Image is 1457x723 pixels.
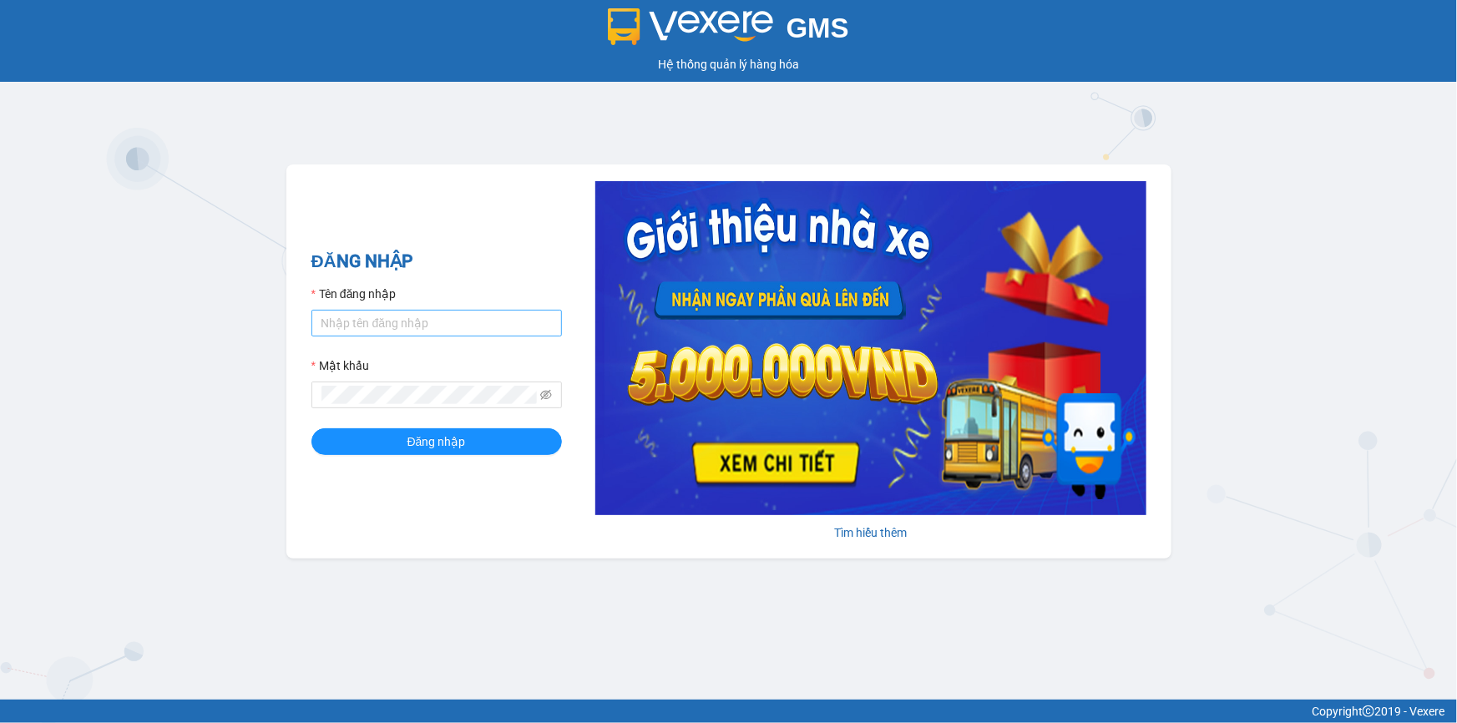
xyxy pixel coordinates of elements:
img: banner-0 [595,181,1146,515]
label: Tên đăng nhập [311,285,397,303]
div: Hệ thống quản lý hàng hóa [4,55,1453,73]
span: Đăng nhập [407,432,466,451]
button: Đăng nhập [311,428,562,455]
input: Tên đăng nhập [311,310,562,336]
div: Copyright 2019 - Vexere [13,702,1444,720]
img: logo 2 [608,8,773,45]
label: Mật khẩu [311,356,369,375]
a: GMS [608,25,849,38]
span: copyright [1363,705,1374,717]
span: eye-invisible [540,389,552,401]
div: Tìm hiểu thêm [595,523,1146,542]
input: Mật khẩu [321,386,537,404]
h2: ĐĂNG NHẬP [311,248,562,276]
span: GMS [787,13,849,43]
